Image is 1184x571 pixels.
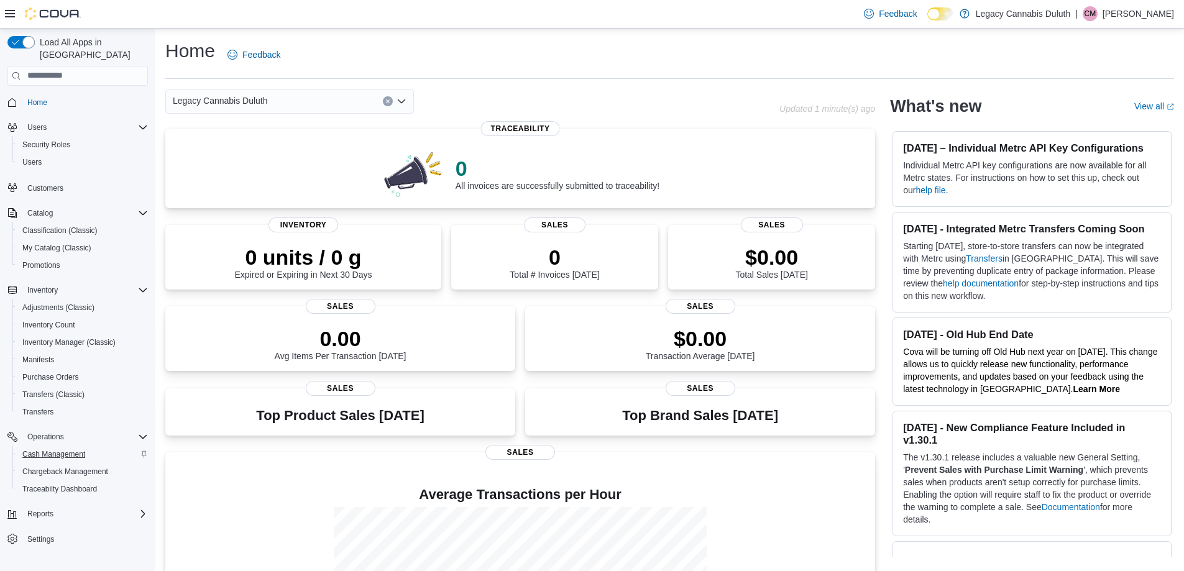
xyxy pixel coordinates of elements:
[22,467,108,477] span: Chargeback Management
[12,480,153,498] button: Traceabilty Dashboard
[735,245,807,270] p: $0.00
[22,94,148,110] span: Home
[17,317,80,332] a: Inventory Count
[890,96,981,116] h2: What's new
[256,408,424,423] h3: Top Product Sales [DATE]
[903,159,1161,196] p: Individual Metrc API key configurations are now available for all Metrc states. For instructions ...
[22,120,52,135] button: Users
[17,482,148,496] span: Traceabilty Dashboard
[17,155,148,170] span: Users
[22,206,58,221] button: Catalog
[927,7,953,21] input: Dark Mode
[17,352,148,367] span: Manifests
[381,148,446,198] img: 0
[173,93,268,108] span: Legacy Cannabis Duluth
[903,222,1161,235] h3: [DATE] - Integrated Metrc Transfers Coming Soon
[306,299,375,314] span: Sales
[12,463,153,480] button: Chargeback Management
[17,300,148,315] span: Adjustments (Classic)
[25,7,81,20] img: Cova
[1075,6,1078,21] p: |
[622,408,778,423] h3: Top Brand Sales [DATE]
[456,156,659,181] p: 0
[22,157,42,167] span: Users
[22,449,85,459] span: Cash Management
[235,245,372,270] p: 0 units / 0 g
[17,352,59,367] a: Manifests
[275,326,406,351] p: 0.00
[22,429,148,444] span: Operations
[242,48,280,61] span: Feedback
[1073,384,1120,394] a: Learn More
[735,245,807,280] div: Total Sales [DATE]
[2,204,153,222] button: Catalog
[17,240,96,255] a: My Catalog (Classic)
[17,258,148,273] span: Promotions
[916,185,945,195] a: help file
[12,351,153,368] button: Manifests
[17,137,75,152] a: Security Roles
[779,104,875,114] p: Updated 1 minute(s) ago
[27,183,63,193] span: Customers
[22,390,85,400] span: Transfers (Classic)
[17,404,58,419] a: Transfers
[17,447,90,462] a: Cash Management
[12,316,153,334] button: Inventory Count
[22,283,148,298] span: Inventory
[17,370,148,385] span: Purchase Orders
[524,217,586,232] span: Sales
[27,122,47,132] span: Users
[12,222,153,239] button: Classification (Classic)
[2,281,153,299] button: Inventory
[1167,103,1174,111] svg: External link
[903,451,1161,526] p: The v1.30.1 release includes a valuable new General Setting, ' ', which prevents sales when produ...
[306,381,375,396] span: Sales
[17,404,148,419] span: Transfers
[903,328,1161,340] h3: [DATE] - Old Hub End Date
[17,258,65,273] a: Promotions
[1134,101,1174,111] a: View allExternal link
[17,223,148,238] span: Classification (Classic)
[27,534,54,544] span: Settings
[22,243,91,253] span: My Catalog (Classic)
[27,98,47,107] span: Home
[903,142,1161,154] h3: [DATE] – Individual Metrc API Key Configurations
[2,119,153,136] button: Users
[12,153,153,171] button: Users
[22,120,148,135] span: Users
[943,278,1019,288] a: help documentation
[12,257,153,274] button: Promotions
[481,121,560,136] span: Traceability
[17,387,89,402] a: Transfers (Classic)
[510,245,599,270] p: 0
[485,445,555,460] span: Sales
[22,484,97,494] span: Traceabilty Dashboard
[22,407,53,417] span: Transfers
[17,447,148,462] span: Cash Management
[22,180,148,195] span: Customers
[12,386,153,403] button: Transfers (Classic)
[2,93,153,111] button: Home
[275,326,406,361] div: Avg Items Per Transaction [DATE]
[27,509,53,519] span: Reports
[27,432,64,442] span: Operations
[666,299,735,314] span: Sales
[741,217,803,232] span: Sales
[22,320,75,330] span: Inventory Count
[17,482,102,496] a: Traceabilty Dashboard
[12,403,153,421] button: Transfers
[12,136,153,153] button: Security Roles
[17,223,103,238] a: Classification (Classic)
[22,429,69,444] button: Operations
[12,239,153,257] button: My Catalog (Classic)
[22,95,52,110] a: Home
[12,299,153,316] button: Adjustments (Classic)
[456,156,659,191] div: All invoices are successfully submitted to traceability!
[22,140,70,150] span: Security Roles
[12,445,153,463] button: Cash Management
[175,487,865,502] h4: Average Transactions per Hour
[22,181,68,196] a: Customers
[903,421,1161,446] h3: [DATE] - New Compliance Feature Included in v1.30.1
[27,208,53,218] span: Catalog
